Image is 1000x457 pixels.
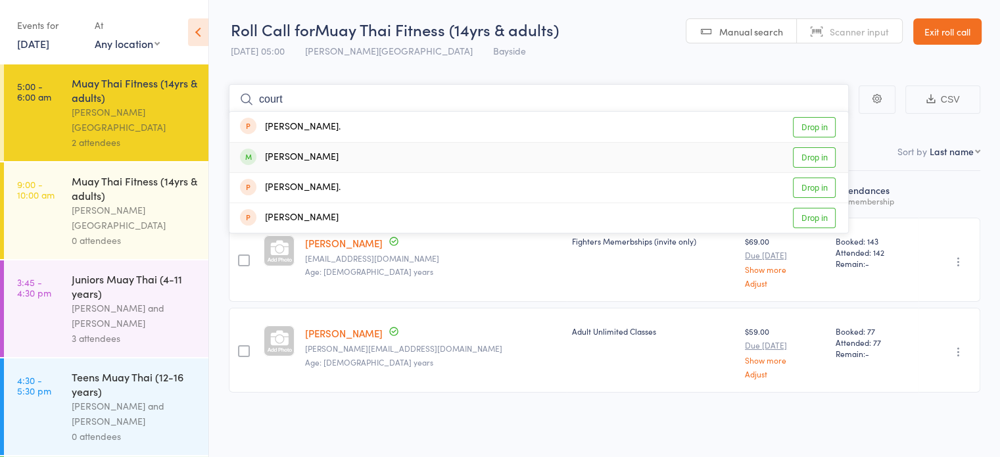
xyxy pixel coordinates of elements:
[830,25,889,38] span: Scanner input
[72,76,197,105] div: Muay Thai Fitness (14yrs & adults)
[865,258,869,269] span: -
[17,36,49,51] a: [DATE]
[830,177,918,212] div: Atten­dances
[95,36,160,51] div: Any location
[305,254,561,263] small: Davestatic_@hotmail.com
[572,325,734,337] div: Adult Unlimited Classes
[72,174,197,203] div: Muay Thai Fitness (14yrs & adults)
[835,337,913,348] span: Attended: 77
[930,145,974,158] div: Last name
[4,260,208,357] a: 3:45 -4:30 pmJuniors Muay Thai (4-11 years)[PERSON_NAME] and [PERSON_NAME]3 attendees
[72,203,197,233] div: [PERSON_NAME][GEOGRAPHIC_DATA]
[231,18,315,40] span: Roll Call for
[572,235,734,247] div: Fighters Memerbships (invite only)
[305,236,383,250] a: [PERSON_NAME]
[745,265,824,274] a: Show more
[240,180,341,195] div: [PERSON_NAME].
[17,14,82,36] div: Events for
[240,150,339,165] div: [PERSON_NAME]
[305,326,383,340] a: [PERSON_NAME]
[745,370,824,378] a: Adjust
[719,25,783,38] span: Manual search
[305,44,473,57] span: [PERSON_NAME][GEOGRAPHIC_DATA]
[905,85,980,114] button: CSV
[4,358,208,455] a: 4:30 -5:30 pmTeens Muay Thai (12-16 years)[PERSON_NAME] and [PERSON_NAME]0 attendees
[865,348,869,359] span: -
[745,251,824,260] small: Due [DATE]
[95,14,160,36] div: At
[72,105,197,135] div: [PERSON_NAME][GEOGRAPHIC_DATA]
[17,179,55,200] time: 9:00 - 10:00 am
[897,145,927,158] label: Sort by
[17,375,51,396] time: 4:30 - 5:30 pm
[17,81,51,102] time: 5:00 - 6:00 am
[72,301,197,331] div: [PERSON_NAME] and [PERSON_NAME]
[72,331,197,346] div: 3 attendees
[305,266,433,277] span: Age: [DEMOGRAPHIC_DATA] years
[835,325,913,337] span: Booked: 77
[72,135,197,150] div: 2 attendees
[72,233,197,248] div: 0 attendees
[305,344,561,353] small: Kirsten.jade05@gmail.com
[835,197,913,205] div: for membership
[231,44,285,57] span: [DATE] 05:00
[745,325,824,377] div: $59.00
[835,235,913,247] span: Booked: 143
[745,341,824,350] small: Due [DATE]
[4,162,208,259] a: 9:00 -10:00 amMuay Thai Fitness (14yrs & adults)[PERSON_NAME][GEOGRAPHIC_DATA]0 attendees
[72,272,197,301] div: Juniors Muay Thai (4-11 years)
[72,398,197,429] div: [PERSON_NAME] and [PERSON_NAME]
[913,18,982,45] a: Exit roll call
[229,84,849,114] input: Search by name
[493,44,526,57] span: Bayside
[745,235,824,287] div: $69.00
[793,117,836,137] a: Drop in
[793,178,836,198] a: Drop in
[835,348,913,359] span: Remain:
[305,356,433,368] span: Age: [DEMOGRAPHIC_DATA] years
[72,429,197,444] div: 0 attendees
[17,277,51,298] time: 3:45 - 4:30 pm
[240,210,339,226] div: [PERSON_NAME]
[4,64,208,161] a: 5:00 -6:00 amMuay Thai Fitness (14yrs & adults)[PERSON_NAME][GEOGRAPHIC_DATA]2 attendees
[835,247,913,258] span: Attended: 142
[315,18,559,40] span: Muay Thai Fitness (14yrs & adults)
[793,147,836,168] a: Drop in
[745,356,824,364] a: Show more
[835,258,913,269] span: Remain:
[240,120,341,135] div: [PERSON_NAME].
[745,279,824,287] a: Adjust
[793,208,836,228] a: Drop in
[72,370,197,398] div: Teens Muay Thai (12-16 years)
